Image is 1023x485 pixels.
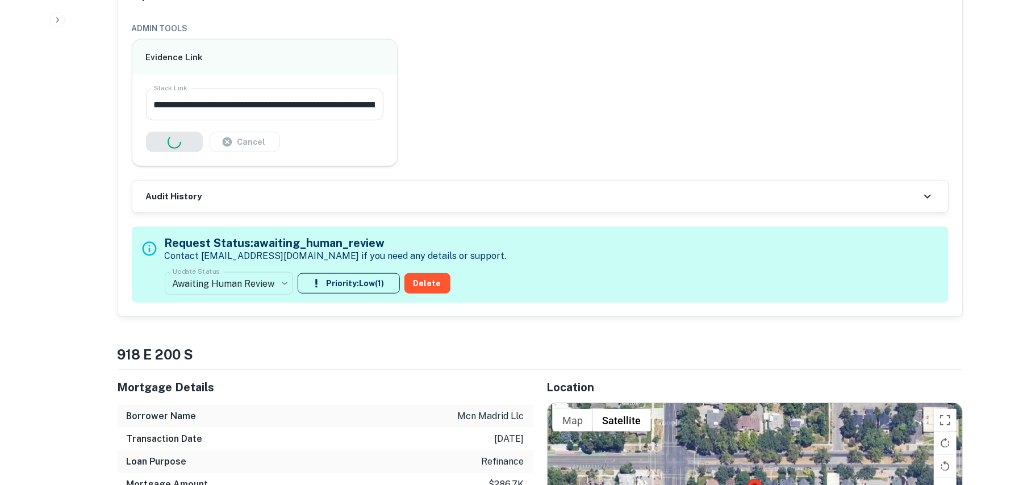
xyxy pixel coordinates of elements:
p: refinance [482,455,524,469]
h5: Location [547,379,963,396]
button: Delete [404,273,450,294]
p: [DATE] [495,432,524,446]
p: mcn madrid llc [458,409,524,423]
h6: Audit History [146,190,202,203]
button: Show street map [553,409,593,432]
div: Awaiting Human Review [165,267,293,299]
p: Contact [EMAIL_ADDRESS][DOMAIN_NAME] if you need any details or support. [165,249,507,263]
h4: 918 e 200 s [118,344,963,365]
h6: Loan Purpose [127,455,187,469]
h6: Transaction Date [127,432,203,446]
h6: ADMIN TOOLS [132,22,949,35]
button: Show satellite imagery [593,409,651,432]
h5: Request Status: awaiting_human_review [165,235,507,252]
h6: Borrower Name [127,409,197,423]
button: Rotate map counterclockwise [934,455,957,478]
label: Slack Link [154,83,187,93]
iframe: Chat Widget [966,394,1023,449]
button: Rotate map clockwise [934,432,957,454]
button: Toggle fullscreen view [934,409,957,432]
h5: Mortgage Details [118,379,533,396]
label: Update Status [173,267,220,277]
button: Priority:Low(1) [298,273,400,294]
h6: Evidence Link [146,51,384,64]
